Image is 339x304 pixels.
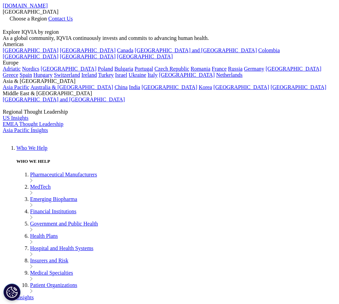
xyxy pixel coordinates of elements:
h5: WHO WE HELP [16,159,336,164]
a: Ireland [81,72,97,78]
a: Who We Help [16,145,48,151]
a: Germany [244,66,265,72]
a: Hungary [33,72,53,78]
a: Turkey [98,72,114,78]
a: Spain [19,72,32,78]
a: Patient Organizations [30,282,77,288]
a: Romania [191,66,211,72]
a: MedTech [30,184,51,190]
a: Australia & [GEOGRAPHIC_DATA] [30,84,113,90]
a: Medical Specialties [30,270,73,276]
a: China [114,84,127,90]
a: Poland [98,66,113,72]
div: Middle East & [GEOGRAPHIC_DATA] [3,90,336,97]
a: France [212,66,227,72]
div: [GEOGRAPHIC_DATA] [3,9,336,15]
a: Switzerland [54,72,80,78]
a: Israel [115,72,127,78]
a: Adriatic [3,66,21,72]
a: [GEOGRAPHIC_DATA] [266,66,321,72]
div: Europe [3,60,336,66]
a: Nordics [22,66,39,72]
a: Korea [199,84,212,90]
a: Insights [16,294,34,300]
a: [GEOGRAPHIC_DATA] [60,47,116,53]
a: [GEOGRAPHIC_DATA] [60,54,116,59]
a: Italy [148,72,158,78]
a: [GEOGRAPHIC_DATA] [213,84,269,90]
a: Government and Public Health [30,221,98,227]
a: Asia Pacific [3,84,29,90]
a: [GEOGRAPHIC_DATA] [3,47,58,53]
a: Hospital and Health Systems [30,245,93,251]
div: As a global community, IQVIA continuously invests and commits to advancing human health. [3,35,336,41]
a: US Insights [3,115,28,121]
a: [GEOGRAPHIC_DATA] [3,54,58,59]
a: [GEOGRAPHIC_DATA] [271,84,326,90]
a: Insurers and Risk [30,258,68,263]
a: Netherlands [216,72,242,78]
a: EMEA Thought Leadership [3,121,63,127]
a: Bulgaria [114,66,133,72]
a: [GEOGRAPHIC_DATA] and [GEOGRAPHIC_DATA] [135,47,257,53]
a: Contact Us [48,16,73,21]
a: [DOMAIN_NAME] [3,3,48,9]
a: Health Plans [30,233,58,239]
div: Americas [3,41,336,47]
a: [GEOGRAPHIC_DATA] [117,54,173,59]
button: Impostazioni cookie [3,284,21,301]
a: Greece [3,72,18,78]
a: Colombia [258,47,280,53]
a: [GEOGRAPHIC_DATA] and [GEOGRAPHIC_DATA] [3,97,125,102]
span: Choose a Region [10,16,47,21]
a: Financial Institutions [30,208,77,214]
a: Emerging Biopharma [30,196,77,202]
a: Russia [228,66,243,72]
a: [GEOGRAPHIC_DATA] [141,84,197,90]
div: Explore IQVIA by region [3,29,336,35]
a: Portugal [135,66,153,72]
a: Ukraine [128,72,146,78]
div: Regional Thought Leadership [3,109,336,115]
a: [GEOGRAPHIC_DATA] [41,66,96,72]
a: Canada [117,47,133,53]
div: Asia & [GEOGRAPHIC_DATA] [3,78,336,84]
a: Asia Pacific Insights [3,127,48,133]
a: Czech Republic [154,66,189,72]
a: Pharmaceutical Manufacturers [30,172,97,177]
a: [GEOGRAPHIC_DATA] [159,72,215,78]
a: India [129,84,140,90]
